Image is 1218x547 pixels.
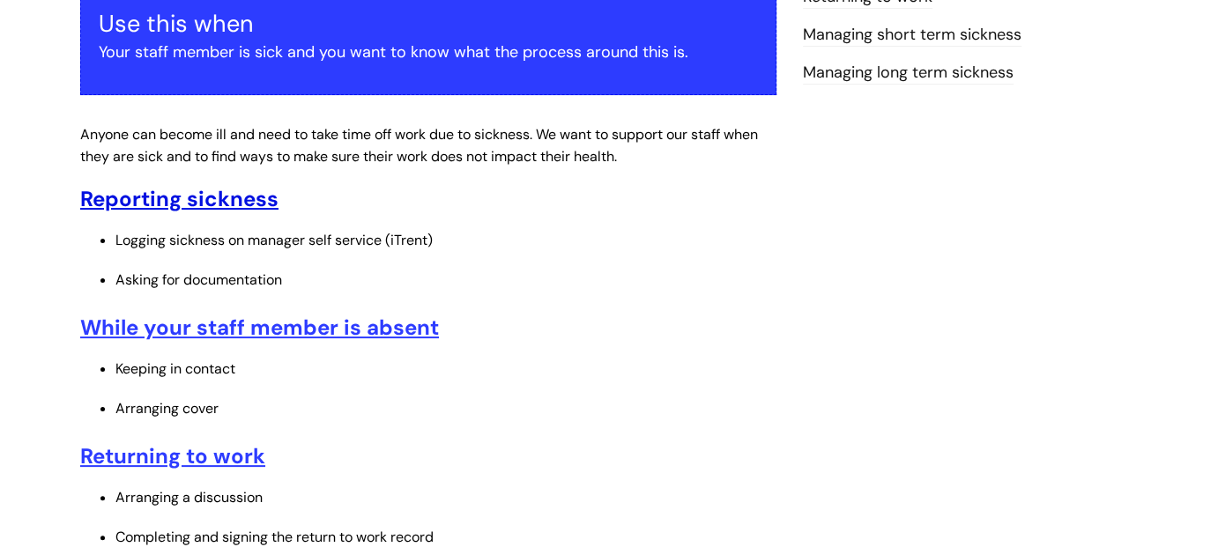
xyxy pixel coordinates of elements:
[115,231,433,249] span: Logging sickness on manager self service (iTrent)
[115,399,219,418] span: Arranging cover
[115,359,235,378] span: Keeping in contact
[115,488,263,506] span: Arranging a discussion
[803,62,1014,85] a: Managing long term sickness
[80,125,758,166] span: Anyone can become ill and need to take time off work due to sickness. We want to support our staf...
[80,185,279,212] a: Reporting sickness
[99,38,758,66] p: Your staff member is sick and you want to know what the process around this is.
[115,528,434,546] span: Completing and signing the return to work record
[99,10,758,38] h3: Use this when
[80,442,265,469] a: Returning to work
[803,24,1021,47] a: Managing short term sickness
[80,314,439,341] a: While your staff member is absent
[115,270,282,289] span: Asking for documentation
